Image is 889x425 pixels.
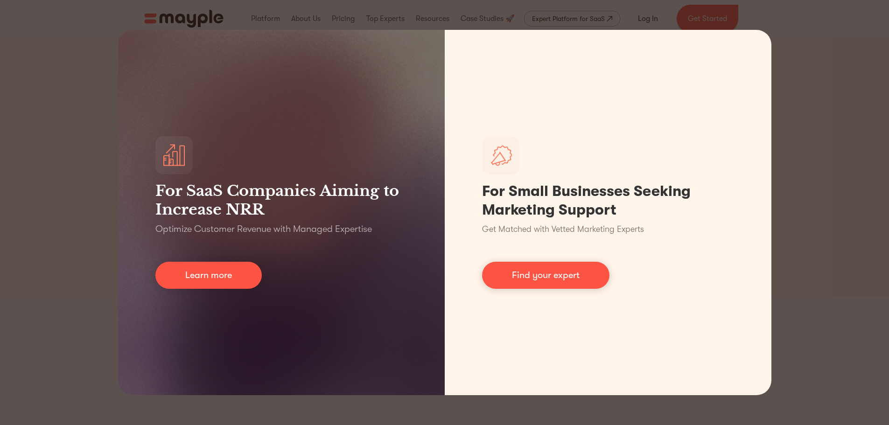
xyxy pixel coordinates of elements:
a: Learn more [155,262,262,289]
h3: For SaaS Companies Aiming to Increase NRR [155,181,407,219]
a: Find your expert [482,262,609,289]
p: Get Matched with Vetted Marketing Experts [482,223,644,236]
h1: For Small Businesses Seeking Marketing Support [482,182,734,219]
p: Optimize Customer Revenue with Managed Expertise [155,223,372,236]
